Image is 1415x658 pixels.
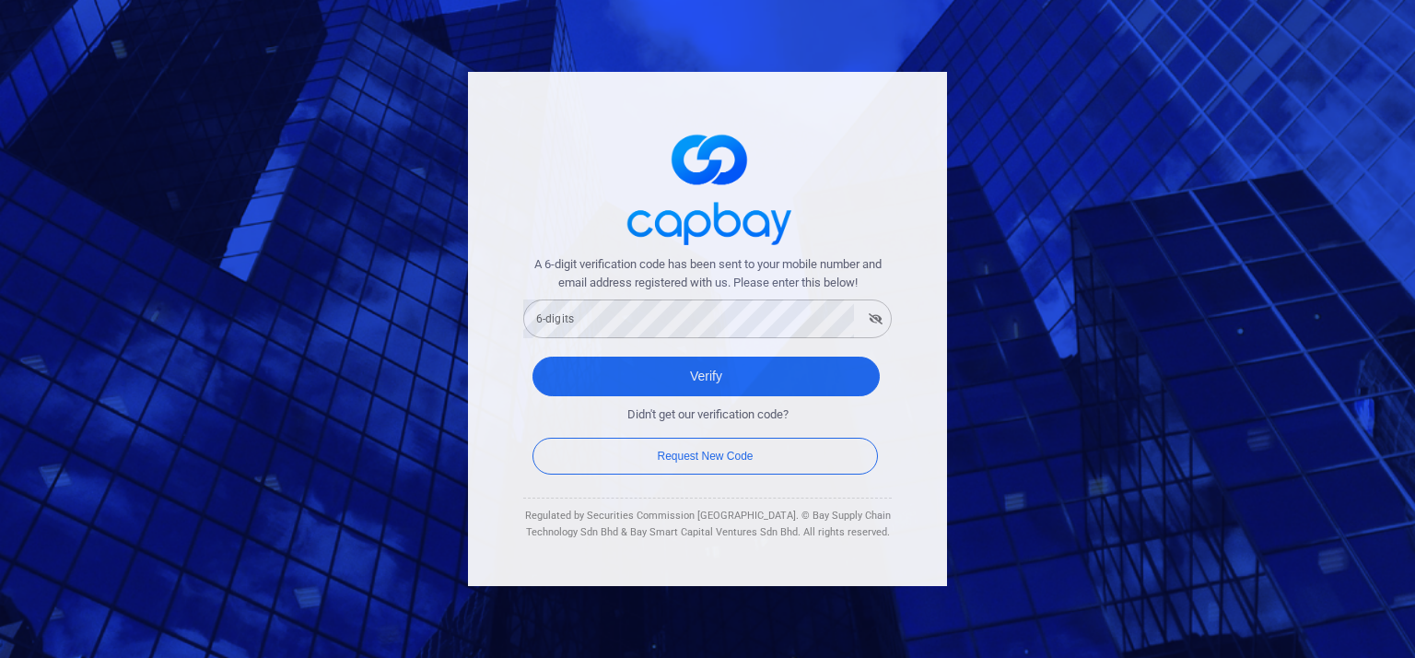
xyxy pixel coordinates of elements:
span: Didn't get our verification code? [627,405,789,425]
div: Regulated by Securities Commission [GEOGRAPHIC_DATA]. © Bay Supply Chain Technology Sdn Bhd & Bay... [523,508,892,540]
span: A 6-digit verification code has been sent to your mobile number and email address registered with... [523,255,892,294]
button: Request New Code [532,438,878,475]
button: Verify [532,357,880,396]
img: logo [615,118,800,255]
